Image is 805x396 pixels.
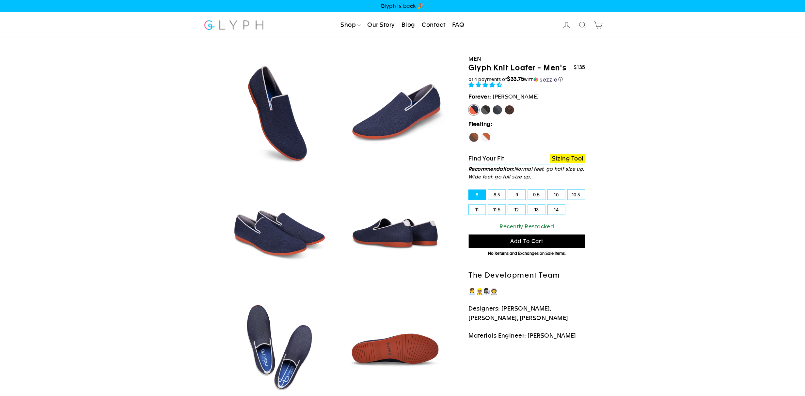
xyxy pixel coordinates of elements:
h1: Glyph Knit Loafer - Men's [469,63,567,73]
span: [PERSON_NAME] [493,93,539,100]
img: Glyph [203,16,264,34]
label: Mustang [504,105,515,115]
img: Marlin [340,57,451,169]
p: Normal feet, go half size up. Wide feet, go full size up. [469,165,586,181]
img: Marlin [340,175,451,286]
strong: Recommendation: [469,166,514,172]
label: 10 [548,190,565,200]
span: $135 [574,64,585,70]
label: [PERSON_NAME] [469,105,479,115]
img: Marlin [223,175,334,286]
span: Find Your Fit [469,155,505,162]
label: 8 [469,190,486,200]
a: Blog [399,18,418,32]
label: 9 [508,190,526,200]
img: Marlin [223,57,334,169]
label: Panther [481,105,491,115]
a: Contact [419,18,448,32]
label: 11 [469,205,486,215]
ul: Primary [338,18,467,32]
label: 9.5 [528,190,545,200]
label: Rhino [492,105,503,115]
label: 13 [528,205,545,215]
label: 12 [508,205,526,215]
div: or 4 payments of with [469,76,586,83]
p: Designers: [PERSON_NAME], [PERSON_NAME], [PERSON_NAME] [469,304,586,323]
label: 14 [548,205,565,215]
span: No Returns and Exchanges on Sale Items. [488,251,566,256]
label: Fox [481,132,491,143]
a: FAQ [450,18,467,32]
span: Add to cart [510,238,544,244]
span: $33.75 [507,76,524,82]
a: Sizing Tool [550,154,585,163]
h2: The Development Team [469,271,586,280]
label: 10.5 [568,190,585,200]
div: Men [469,54,586,63]
img: Sezzle [534,77,557,83]
div: Recently Restocked [469,222,586,231]
strong: Fleeting: [469,121,493,127]
button: Add to cart [469,235,586,249]
a: Shop [338,18,363,32]
span: 4.73 stars [469,82,504,88]
strong: Forever: [469,93,492,100]
a: Our Story [365,18,398,32]
label: 11.5 [488,205,506,215]
p: Materials Engineer: [PERSON_NAME] [469,331,586,341]
label: 8.5 [488,190,506,200]
p: 👩‍💼👷🏽‍♂️👩🏿‍🔬👨‍🚀 [469,287,586,296]
div: or 4 payments of$33.75withSezzle Click to learn more about Sezzle [469,76,586,83]
label: Hawk [469,132,479,143]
